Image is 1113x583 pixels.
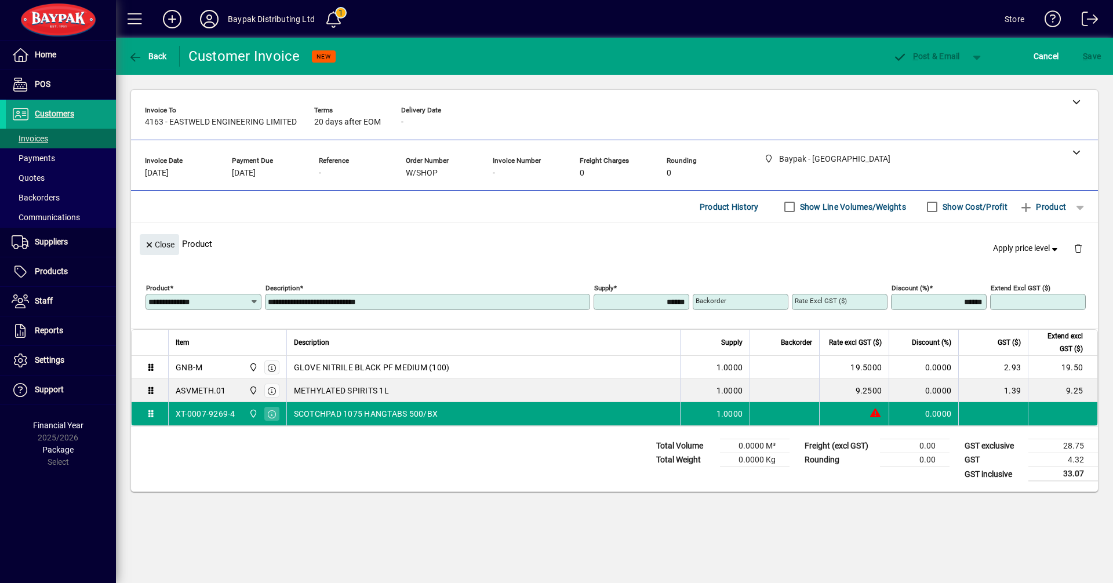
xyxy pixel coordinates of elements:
td: 0.0000 M³ [720,439,790,453]
td: 4.32 [1028,453,1098,467]
span: Product [1019,198,1066,216]
span: METHYLATED SPIRITS 1L [294,385,389,396]
a: Support [6,376,116,405]
span: Reports [35,326,63,335]
span: Backorder [781,336,812,349]
span: Settings [35,355,64,365]
div: Customer Invoice [188,47,300,65]
span: 1.0000 [716,408,743,420]
span: Rate excl GST ($) [829,336,882,349]
span: 1.0000 [716,362,743,373]
span: 20 days after EOM [314,118,381,127]
td: 19.50 [1028,356,1097,379]
a: POS [6,70,116,99]
span: Invoices [12,134,48,143]
td: 9.25 [1028,379,1097,402]
mat-label: Backorder [696,297,726,305]
span: Package [42,445,74,454]
td: Freight (excl GST) [799,439,880,453]
a: Quotes [6,168,116,188]
a: Home [6,41,116,70]
a: Knowledge Base [1036,2,1061,40]
button: Back [125,46,170,67]
span: Products [35,267,68,276]
div: XT-0007-9269-4 [176,408,235,420]
span: Financial Year [33,421,83,430]
td: 0.0000 [889,379,958,402]
span: Quotes [12,173,45,183]
a: Payments [6,148,116,168]
a: Settings [6,346,116,375]
span: NEW [317,53,331,60]
span: 1.0000 [716,385,743,396]
span: Cancel [1034,47,1059,65]
span: [DATE] [145,169,169,178]
mat-label: Description [265,284,300,292]
label: Show Line Volumes/Weights [798,201,906,213]
button: Close [140,234,179,255]
span: POS [35,79,50,89]
td: 0.0000 [889,402,958,425]
mat-label: Discount (%) [892,284,929,292]
span: Suppliers [35,237,68,246]
td: 2.93 [958,356,1028,379]
button: Add [154,9,191,30]
a: Staff [6,287,116,316]
td: 1.39 [958,379,1028,402]
span: Close [144,235,174,254]
td: GST [959,453,1028,467]
span: ave [1083,47,1101,65]
span: Item [176,336,190,349]
div: Product [131,223,1098,265]
td: GST inclusive [959,467,1028,482]
span: 4163 - EASTWELD ENGINEERING LIMITED [145,118,297,127]
button: Delete [1064,234,1092,262]
td: 0.00 [880,453,950,467]
div: GNB-M [176,362,202,373]
span: Product History [700,198,759,216]
td: 0.00 [880,439,950,453]
span: P [913,52,918,61]
td: Total Volume [650,439,720,453]
app-page-header-button: Back [116,46,180,67]
div: Baypak Distributing Ltd [228,10,315,28]
span: - [493,169,495,178]
span: W/SHOP [406,169,438,178]
span: S [1083,52,1087,61]
div: Store [1005,10,1024,28]
span: Backorders [12,193,60,202]
span: Apply price level [993,242,1060,254]
mat-label: Product [146,284,170,292]
td: GST exclusive [959,439,1028,453]
span: Payments [12,154,55,163]
td: 33.07 [1028,467,1098,482]
mat-label: Supply [594,284,613,292]
button: Product [1013,196,1072,217]
a: Invoices [6,129,116,148]
a: Suppliers [6,228,116,257]
button: Apply price level [988,238,1065,259]
span: - [401,118,403,127]
span: Discount (%) [912,336,951,349]
span: Baypak - Onekawa [246,384,259,397]
td: 0.0000 [889,356,958,379]
app-page-header-button: Delete [1064,243,1092,253]
span: 0 [580,169,584,178]
label: Show Cost/Profit [940,201,1007,213]
span: Home [35,50,56,59]
td: 0.0000 Kg [720,453,790,467]
a: Products [6,257,116,286]
td: Rounding [799,453,880,467]
button: Product History [695,196,763,217]
button: Post & Email [887,46,966,67]
button: Cancel [1031,46,1062,67]
span: GLOVE NITRILE BLACK PF MEDIUM (100) [294,362,450,373]
div: ASVMETH.01 [176,385,226,396]
span: Description [294,336,329,349]
span: GST ($) [998,336,1021,349]
span: [DATE] [232,169,256,178]
span: Communications [12,213,80,222]
span: Support [35,385,64,394]
span: Customers [35,109,74,118]
span: Staff [35,296,53,305]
